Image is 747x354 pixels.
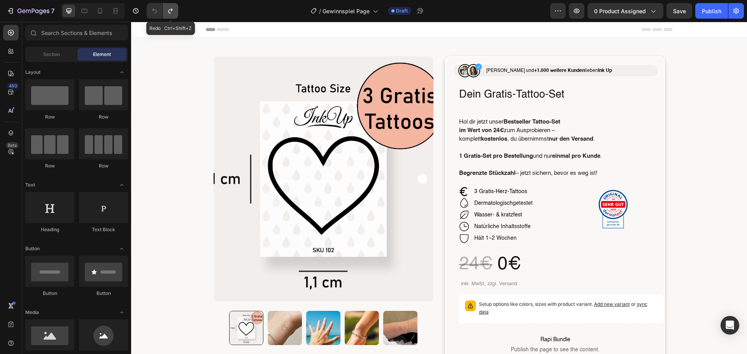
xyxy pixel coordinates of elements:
input: Search Sections & Elements [25,25,128,40]
span: Toggle open [116,179,128,191]
span: inkl. MwSt, zzgl. Versand [330,260,386,265]
span: Natürliche Inhaltsstoffe [343,202,400,208]
div: Heading [25,226,74,233]
s: 24€ [328,234,361,252]
span: und nur . [328,131,471,137]
span: Rapi Bundle [327,313,521,323]
span: 3 Gratis-Herz-Tattoos [343,167,396,173]
span: Toggle open [116,306,128,319]
span: Hol dir jetzt unser [328,97,429,103]
div: Open Intercom Messenger [721,316,739,335]
div: Row [79,113,128,120]
span: komplett , du übernimmst . [328,114,464,120]
strong: 1 Gratis-Set pro Bestellung [328,131,402,137]
b: +1.000 weitere Kunden [403,47,454,51]
span: zum Ausprobieren – [328,106,424,112]
span: [PERSON_NAME] und lieben [355,47,481,51]
span: getestet [382,179,402,184]
div: Row [79,162,128,169]
span: Dein Gratis-Tattoo-Set [328,68,433,78]
button: Carousel Next Arrow [287,152,296,162]
img: Herz Tattoo Finger [175,289,209,323]
img: Herz-Tattoo-ink-up [137,289,171,323]
div: Publish [702,7,721,15]
button: 0 product assigned [587,3,663,19]
span: Media [25,309,39,316]
div: Row [25,113,74,120]
span: Save [673,8,686,14]
span: Text [25,181,35,188]
span: Section [43,51,60,58]
button: 7 [3,3,58,19]
div: Text Block [79,226,128,233]
b: Ink Up [467,47,481,51]
strong: Bestseller Tattoo-Set [372,97,429,103]
div: 450 [7,83,19,89]
button: Save [666,3,692,19]
span: Element [93,51,111,58]
span: / [319,7,321,15]
div: Button [25,290,74,297]
span: Toggle open [116,66,128,78]
span: Gewinnspiel Page [323,7,370,15]
span: Draft [396,7,408,14]
span: Dermatologisch [343,179,382,184]
span: Button [25,245,40,252]
span: Wasser- & kratzfest [343,190,391,196]
strong: Begrenzte Stückzahl [328,148,384,154]
strong: nur den Versand [417,114,462,120]
span: Layout [25,69,40,76]
iframe: Design area [131,22,747,354]
img: Herz Tattoo Hand [214,289,248,323]
strong: einmal pro Kunde [421,131,469,137]
span: Hält 1–2 Wochen [343,214,386,219]
span: Publish the page to see the content. [327,324,521,332]
span: 0€ [366,234,390,252]
span: 0 product assigned [594,7,646,15]
div: Row [25,162,74,169]
span: Toggle open [116,242,128,255]
img: Kunde 2 [337,43,348,55]
div: Beta [6,142,19,148]
strong: kostenlos [350,114,376,120]
span: – jetzt sichern, bevor es weg ist! [328,148,466,154]
img: Herz Tattoo Arm [252,289,286,323]
div: Button [79,290,128,297]
button: Publish [695,3,728,19]
img: Kunde 1 [328,43,340,55]
p: 7 [51,6,54,16]
div: Undo/Redo [147,3,178,19]
p: Setup options like colors, sizes with product variant. [348,279,526,294]
strong: im Wert von 24€ [328,106,373,112]
span: Add new variant [463,279,499,285]
img: gempages_547997124671833035-a2d9599e-f0a4-490b-9371-14f7af4e13db.png [463,164,501,214]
